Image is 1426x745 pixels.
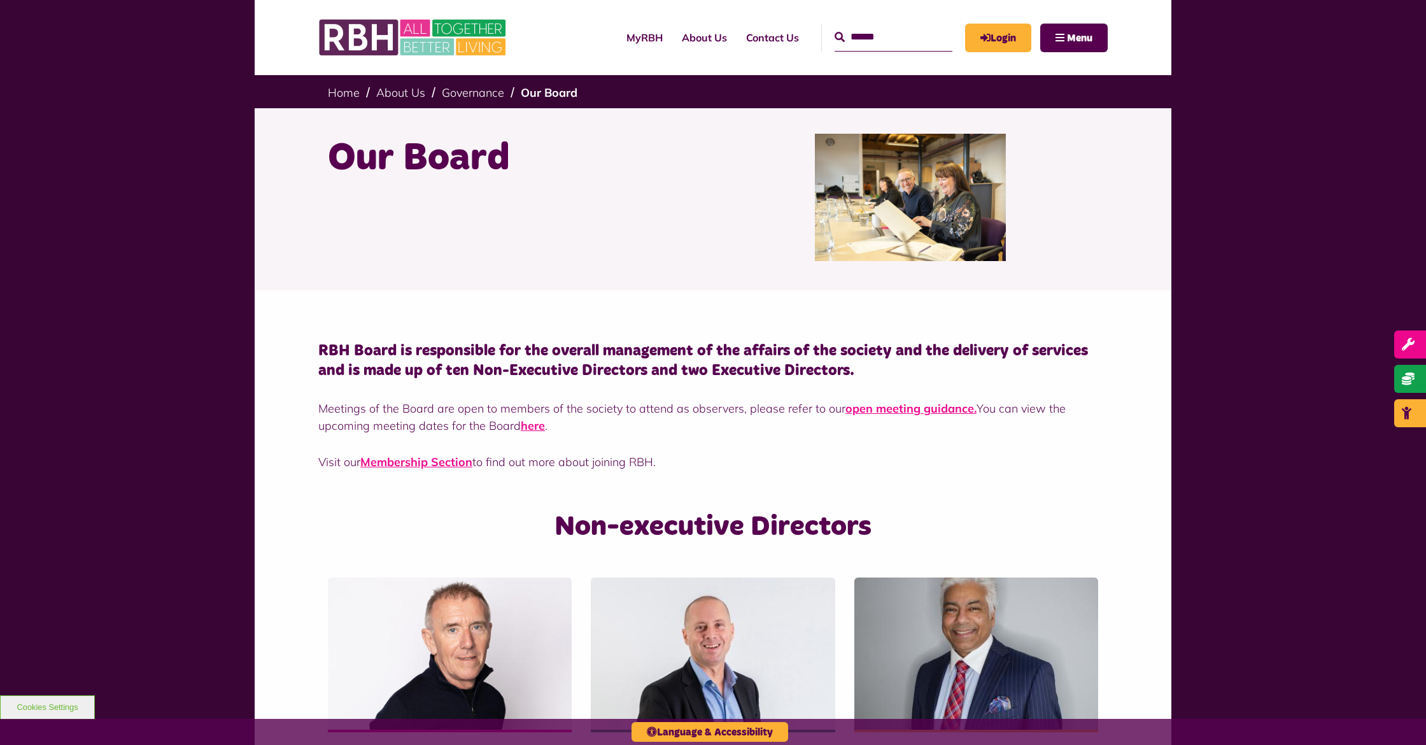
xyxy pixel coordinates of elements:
[965,24,1031,52] a: MyRBH
[450,509,977,545] h2: Non-executive Directors
[318,400,1108,434] p: Meetings of the Board are open to members of the society to attend as observers, please refer to ...
[328,85,360,100] a: Home
[815,134,1006,261] img: RBH Board 1
[845,401,977,416] a: open meeting guidance.
[318,13,509,62] img: RBH
[318,453,1108,471] p: Visit our to find out more about joining RBH.
[521,85,577,100] a: Our Board
[521,418,545,433] a: here
[360,455,472,469] a: Membership Section
[1040,24,1108,52] button: Navigation
[632,722,788,742] button: Language & Accessibility
[1067,33,1092,43] span: Menu
[318,341,1108,381] h4: RBH Board is responsible for the overall management of the affairs of the society and the deliver...
[442,85,504,100] a: Governance
[737,20,808,55] a: Contact Us
[376,85,425,100] a: About Us
[672,20,737,55] a: About Us
[328,134,703,183] h1: Our Board
[328,578,572,730] img: Kevin Brady RBH Chair
[591,578,835,730] img: Larry Gold Head
[617,20,672,55] a: MyRBH
[854,578,1098,730] img: Ajman Ali
[1369,688,1426,745] iframe: Netcall Web Assistant for live chat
